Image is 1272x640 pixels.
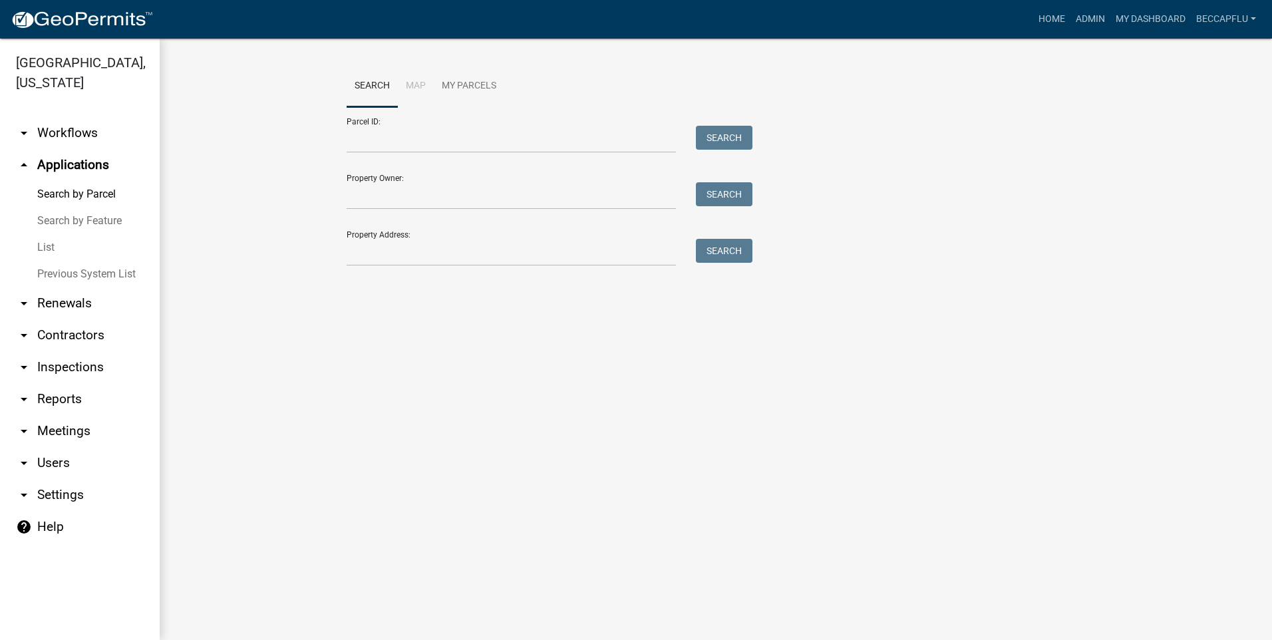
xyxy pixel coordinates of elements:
[16,423,32,439] i: arrow_drop_down
[1033,7,1070,32] a: Home
[696,182,752,206] button: Search
[16,125,32,141] i: arrow_drop_down
[16,487,32,503] i: arrow_drop_down
[16,391,32,407] i: arrow_drop_down
[1110,7,1191,32] a: My Dashboard
[696,239,752,263] button: Search
[16,519,32,535] i: help
[16,295,32,311] i: arrow_drop_down
[16,455,32,471] i: arrow_drop_down
[434,65,504,108] a: My Parcels
[16,327,32,343] i: arrow_drop_down
[696,126,752,150] button: Search
[347,65,398,108] a: Search
[1070,7,1110,32] a: Admin
[16,157,32,173] i: arrow_drop_up
[1191,7,1261,32] a: BeccaPflu
[16,359,32,375] i: arrow_drop_down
